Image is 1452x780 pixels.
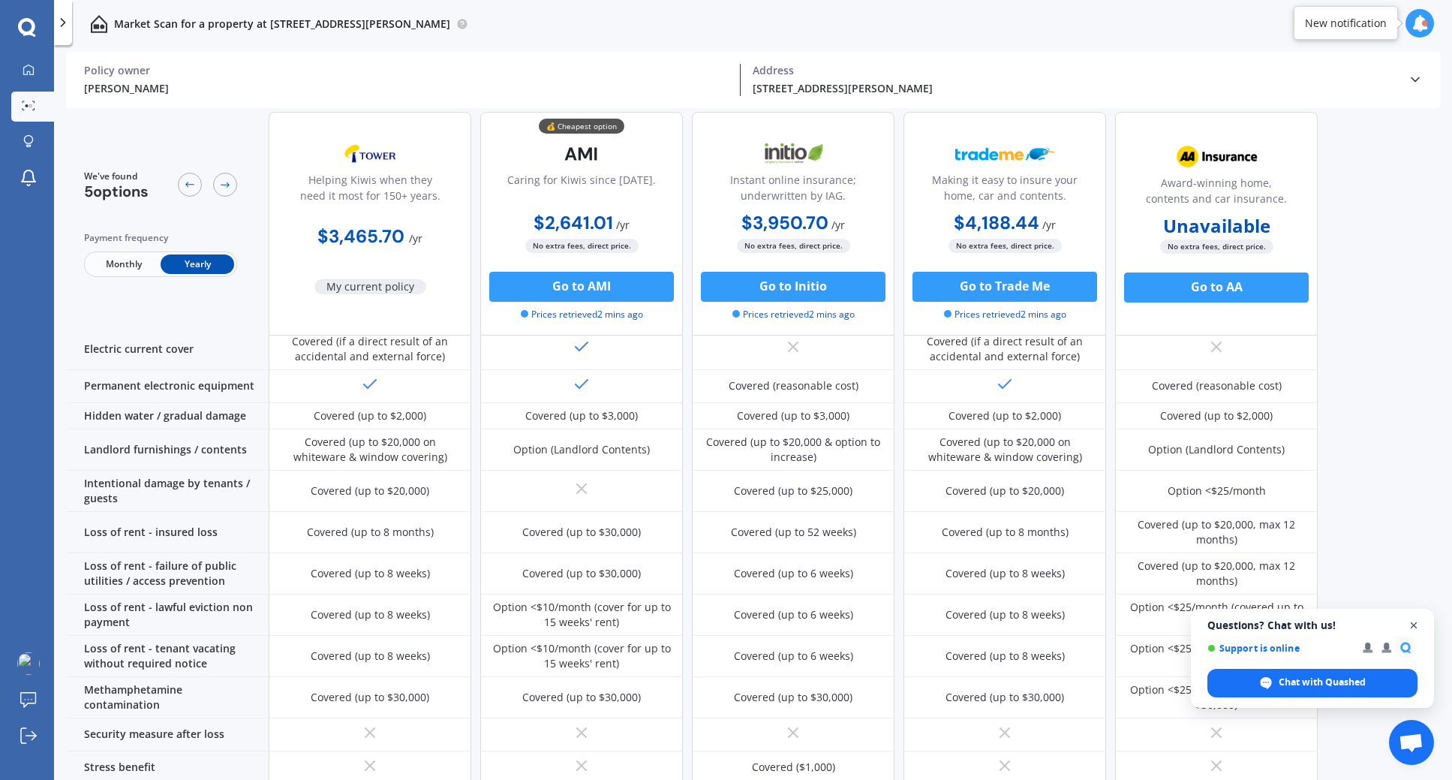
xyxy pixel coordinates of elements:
[492,600,672,630] div: Option <$10/month (cover for up to 15 weeks' rent)
[280,435,460,465] div: Covered (up to $20,000 on whiteware & window covering)
[66,677,269,718] div: Methamphetamine contamination
[66,429,269,471] div: Landlord furnishings / contents
[734,690,852,705] div: Covered (up to $30,000)
[955,135,1054,173] img: Trademe.webp
[84,64,728,77] div: Policy owner
[945,690,1064,705] div: Covered (up to $30,000)
[948,239,1062,253] span: No extra fees, direct price.
[66,329,269,370] div: Electric current cover
[1167,138,1266,176] img: AA.webp
[525,408,638,423] div: Covered (up to $3,000)
[539,119,624,134] div: 💰 Cheapest option
[314,408,426,423] div: Covered (up to $2,000)
[945,649,1065,664] div: Covered (up to 8 weeks)
[741,211,828,234] b: $3,950.70
[734,649,853,664] div: Covered (up to 6 weeks)
[944,308,1066,321] span: Prices retrieved 2 mins ago
[522,690,641,705] div: Covered (up to $30,000)
[307,525,434,540] div: Covered (up to 8 months)
[66,403,269,429] div: Hidden water / gradual damage
[945,607,1065,622] div: Covered (up to 8 weeks)
[507,172,656,209] div: Caring for Kiwis since [DATE].
[753,80,1396,96] div: [STREET_ADDRESS][PERSON_NAME]
[1160,408,1273,423] div: Covered (up to $2,000)
[1126,559,1306,589] div: Covered (up to $20,000, max 12 months)
[90,15,108,33] img: home-and-contents.b802091223b8502ef2dd.svg
[66,370,269,403] div: Permanent electronic equipment
[66,718,269,751] div: Security measure after loss
[513,442,650,457] div: Option (Landlord Contents)
[311,566,430,581] div: Covered (up to 8 weeks)
[753,64,1396,77] div: Address
[489,272,674,302] button: Go to AMI
[311,607,430,622] div: Covered (up to 8 weeks)
[532,135,631,173] img: AMI-text-1.webp
[915,334,1095,364] div: Covered (if a direct result of an accidental and external force)
[729,378,858,393] div: Covered (reasonable cost)
[1305,16,1387,31] div: New notification
[945,566,1065,581] div: Covered (up to 8 weeks)
[311,483,429,498] div: Covered (up to $20,000)
[948,408,1061,423] div: Covered (up to $2,000)
[66,512,269,553] div: Loss of rent - insured loss
[831,218,845,232] span: / yr
[281,172,458,209] div: Helping Kiwis when they need it most for 150+ years.
[66,636,269,677] div: Loss of rent - tenant vacating without required notice
[314,279,426,294] span: My current policy
[703,435,883,465] div: Covered (up to $20,000 & option to increase)
[66,553,269,595] div: Loss of rent - failure of public utilities / access prevention
[1168,483,1266,498] div: Option <$25/month
[1389,720,1434,765] a: Open chat
[1126,682,1306,712] div: Option <$25/month (covered up to $30,000)
[66,471,269,512] div: Intentional damage by tenants / guests
[731,525,856,540] div: Covered (up to 52 weeks)
[280,334,460,364] div: Covered (if a direct result of an accidental and external force)
[732,308,855,321] span: Prices retrieved 2 mins ago
[84,170,149,183] span: We've found
[1148,442,1285,457] div: Option (Landlord Contents)
[1163,218,1270,233] b: Unavailable
[916,172,1093,209] div: Making it easy to insure your home, car and contents.
[84,182,149,201] span: 5 options
[954,211,1039,234] b: $4,188.44
[1207,619,1417,631] span: Questions? Chat with us!
[525,239,639,253] span: No extra fees, direct price.
[114,17,450,32] p: Market Scan for a property at [STREET_ADDRESS][PERSON_NAME]
[161,254,234,274] span: Yearly
[701,272,885,302] button: Go to Initio
[737,239,850,253] span: No extra fees, direct price.
[84,80,728,96] div: [PERSON_NAME]
[522,525,641,540] div: Covered (up to $30,000)
[734,566,853,581] div: Covered (up to 6 weeks)
[1152,378,1282,393] div: Covered (reasonable cost)
[1124,273,1309,303] button: Go to AA
[66,595,269,636] div: Loss of rent - lawful eviction non payment
[320,135,419,173] img: Tower.webp
[915,435,1095,465] div: Covered (up to $20,000 on whiteware & window covering)
[1207,643,1352,654] span: Support is online
[409,231,422,245] span: / yr
[734,607,853,622] div: Covered (up to 6 weeks)
[1126,517,1306,547] div: Covered (up to $20,000, max 12 months)
[87,254,161,274] span: Monthly
[912,272,1097,302] button: Go to Trade Me
[1126,641,1306,671] div: Option <$25/month (covered up to 8 weeks)
[1042,218,1056,232] span: / yr
[317,224,404,248] b: $3,465.70
[492,641,672,671] div: Option <$10/month (cover for up to 15 weeks' rent)
[737,408,849,423] div: Covered (up to $3,000)
[1160,239,1273,254] span: No extra fees, direct price.
[744,135,843,173] img: Initio.webp
[17,652,40,675] img: 1583874666527
[522,566,641,581] div: Covered (up to $30,000)
[311,649,430,664] div: Covered (up to 8 weeks)
[945,483,1064,498] div: Covered (up to $20,000)
[705,172,882,209] div: Instant online insurance; underwritten by IAG.
[942,525,1069,540] div: Covered (up to 8 months)
[1279,676,1366,689] span: Chat with Quashed
[521,308,643,321] span: Prices retrieved 2 mins ago
[734,483,852,498] div: Covered (up to $25,000)
[534,211,613,234] b: $2,641.01
[1128,175,1305,212] div: Award-winning home, contents and car insurance.
[1207,669,1417,697] span: Chat with Quashed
